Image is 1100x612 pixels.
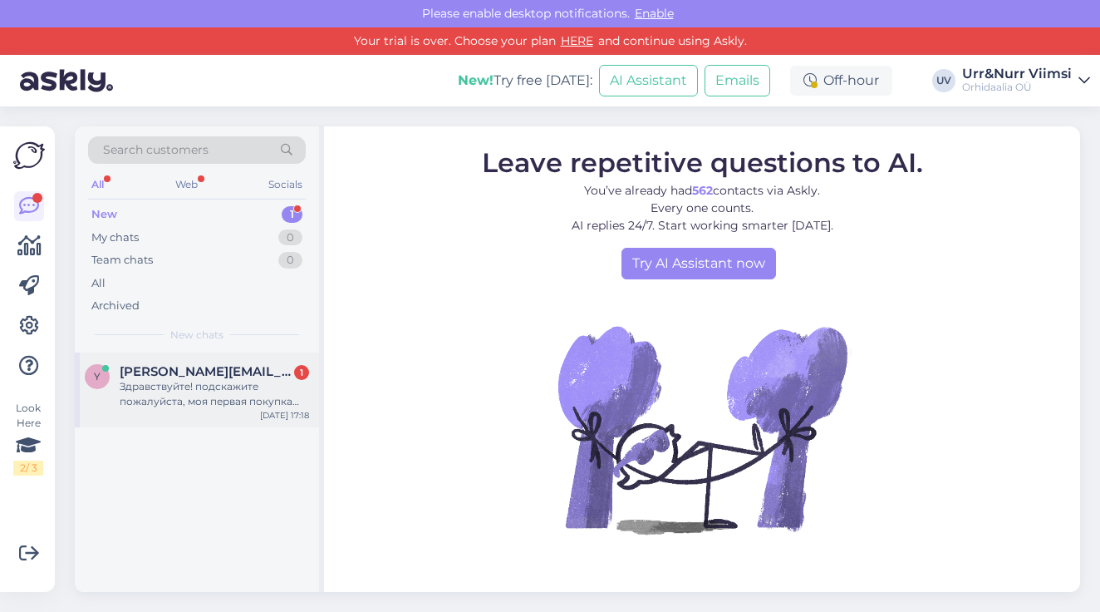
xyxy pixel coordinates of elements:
[932,69,955,92] div: UV
[91,229,139,246] div: My chats
[962,67,1072,81] div: Urr&Nurr Viimsi
[482,182,923,234] p: You’ve already had contacts via Askly. Every one counts. AI replies 24/7. Start working smarter [...
[103,141,209,159] span: Search customers
[282,206,302,223] div: 1
[265,174,306,195] div: Socials
[120,379,309,409] div: Здравствуйте! подскажите пожалуйста, моя первая покупка была в физическом магазине, где мне сдела...
[705,65,770,96] button: Emails
[482,146,923,179] span: Leave repetitive questions to AI.
[91,252,153,269] div: Team chats
[621,248,776,279] a: Try AI Assistant now
[91,275,106,292] div: All
[13,401,43,476] div: Look Here
[172,174,201,195] div: Web
[91,206,117,223] div: New
[692,183,713,198] b: 562
[556,33,598,48] a: HERE
[962,67,1090,94] a: Urr&Nurr ViimsiOrhidaalia OÜ
[278,252,302,269] div: 0
[458,71,592,91] div: Try free [DATE]:
[120,364,292,379] span: yuliya.mendzeleva@gmail.com
[458,72,494,88] b: New!
[170,328,223,343] span: New chats
[260,409,309,422] div: [DATE] 17:18
[13,140,45,171] img: Askly Logo
[599,65,698,96] button: AI Assistant
[278,229,302,246] div: 0
[294,365,309,380] div: 1
[88,174,107,195] div: All
[94,370,101,382] span: y
[552,279,852,579] img: No Chat active
[790,66,892,96] div: Off-hour
[962,81,1072,94] div: Orhidaalia OÜ
[630,6,679,21] span: Enable
[91,298,140,314] div: Archived
[13,461,43,476] div: 2 / 3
